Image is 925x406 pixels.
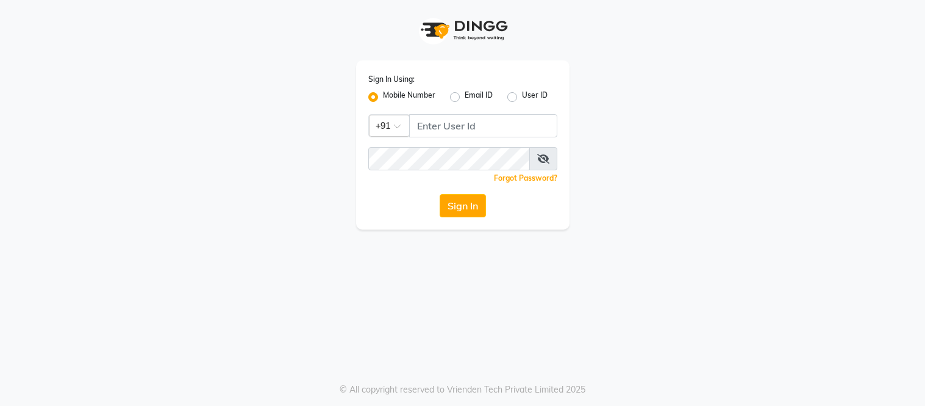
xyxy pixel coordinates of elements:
[414,12,512,48] img: logo1.svg
[368,74,415,85] label: Sign In Using:
[409,114,557,137] input: Username
[383,90,435,104] label: Mobile Number
[465,90,493,104] label: Email ID
[440,194,486,217] button: Sign In
[494,173,557,183] a: Forgot Password?
[368,147,530,170] input: Username
[522,90,548,104] label: User ID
